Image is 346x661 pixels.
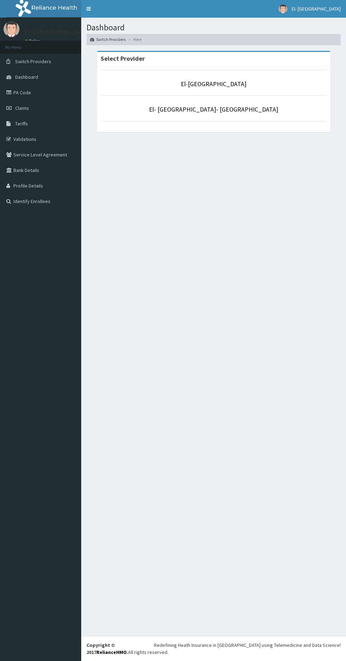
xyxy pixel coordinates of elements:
span: Tariffs [15,120,28,127]
span: Switch Providers [15,58,51,65]
span: Dashboard [15,74,38,80]
a: RelianceHMO [96,649,127,655]
strong: Select Provider [101,54,145,62]
span: El- [GEOGRAPHIC_DATA] [292,6,341,12]
a: El- [GEOGRAPHIC_DATA]- [GEOGRAPHIC_DATA] [149,105,278,113]
p: El- [GEOGRAPHIC_DATA] [25,29,91,35]
strong: Copyright © 2017 . [86,642,128,655]
span: Claims [15,105,29,111]
a: El-[GEOGRAPHIC_DATA] [181,80,246,88]
a: Online [25,38,42,43]
img: User Image [4,21,19,37]
a: Switch Providers [90,36,126,42]
footer: All rights reserved. [81,636,346,661]
li: Here [126,36,142,42]
h1: Dashboard [86,23,341,32]
img: User Image [279,5,287,13]
div: Redefining Heath Insurance in [GEOGRAPHIC_DATA] using Telemedicine and Data Science! [154,642,341,649]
